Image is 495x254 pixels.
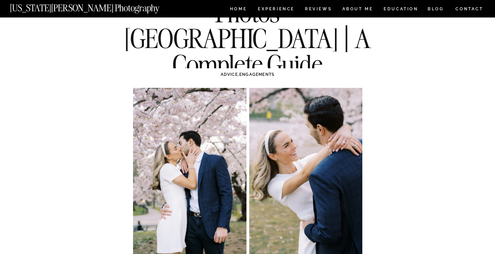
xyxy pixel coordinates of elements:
[428,7,444,13] a: BLOG
[10,3,183,9] a: [US_STATE][PERSON_NAME] Photography
[221,72,238,77] a: ADVICE
[258,7,294,13] a: Experience
[239,72,274,77] a: ENGAGEMENTS
[229,7,248,13] a: HOME
[455,5,484,13] a: CONTACT
[305,7,331,13] a: REVIEWS
[147,71,348,78] h3: ,
[383,7,419,13] a: EDUCATION
[342,7,373,13] a: ABOUT ME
